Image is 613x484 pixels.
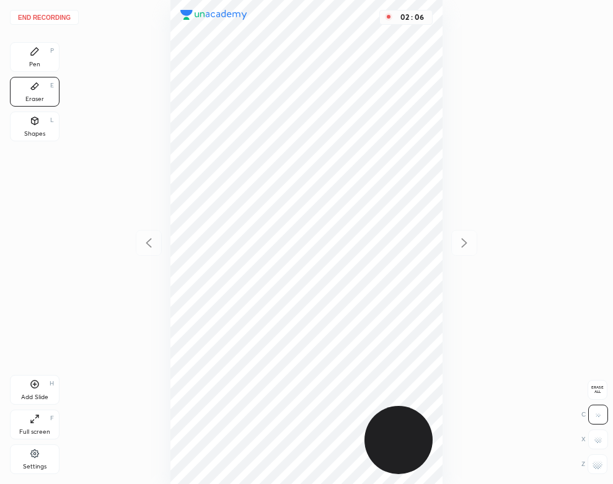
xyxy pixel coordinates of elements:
[581,454,607,474] div: Z
[50,48,54,54] div: P
[581,405,608,425] div: C
[180,10,247,20] img: logo.38c385cc.svg
[50,82,54,89] div: E
[29,61,40,68] div: Pen
[50,415,54,421] div: F
[23,464,46,470] div: Settings
[397,13,427,22] div: 02 : 06
[25,96,44,102] div: Eraser
[10,10,79,25] button: End recording
[19,429,50,435] div: Full screen
[581,429,608,449] div: X
[21,394,48,400] div: Add Slide
[50,381,54,387] div: H
[588,385,607,394] span: Erase all
[24,131,45,137] div: Shapes
[50,117,54,123] div: L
